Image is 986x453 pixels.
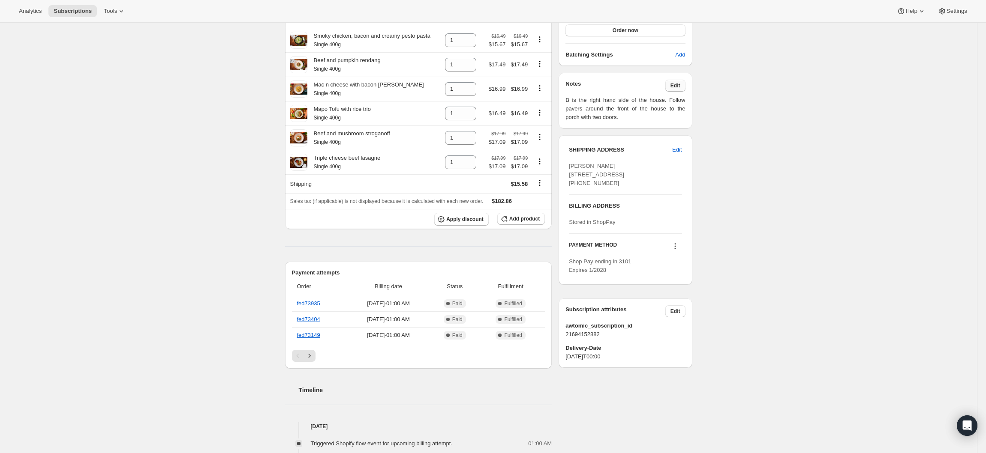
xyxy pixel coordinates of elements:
[565,96,685,122] span: B is the right hand side of the house. Follow pavers around the front of the house to the porch w...
[665,80,685,92] button: Edit
[533,83,547,93] button: Product actions
[511,86,528,92] span: $16.99
[569,219,615,225] span: Stored in ShopPay
[670,48,690,62] button: Add
[504,300,522,307] span: Fulfilled
[433,282,476,291] span: Status
[19,8,42,15] span: Analytics
[292,268,545,277] h2: Payment attempts
[905,8,917,15] span: Help
[311,440,452,447] span: Triggered Shopify flow event for upcoming billing attempt.
[290,198,484,204] span: Sales tax (if applicable) is not displayed because it is calculated with each new order.
[665,305,685,317] button: Edit
[292,350,545,362] nav: Pagination
[947,8,967,15] span: Settings
[514,155,528,161] small: $17.99
[491,131,505,136] small: $17.99
[489,86,506,92] span: $16.99
[511,40,528,49] span: $15.67
[569,258,631,273] span: Shop Pay ending in 3101 Expires 1/2028
[565,51,675,59] h6: Batching Settings
[892,5,931,17] button: Help
[933,5,972,17] button: Settings
[297,300,320,307] a: fed73935
[675,51,685,59] span: Add
[314,42,341,48] small: Single 400g
[99,5,131,17] button: Tools
[511,162,528,171] span: $17.09
[511,181,528,187] span: $15.58
[452,332,463,339] span: Paid
[349,331,428,340] span: [DATE] · 01:00 AM
[491,155,505,161] small: $17.99
[285,422,552,431] h4: [DATE]
[533,178,547,188] button: Shipping actions
[452,316,463,323] span: Paid
[565,352,685,361] span: [DATE]T00:00
[314,139,341,145] small: Single 400g
[533,59,547,69] button: Product actions
[314,66,341,72] small: Single 400g
[528,439,552,448] span: 01:00 AM
[569,202,682,210] h3: BILLING ADDRESS
[349,282,428,291] span: Billing date
[565,344,685,352] span: Delivery-Date
[489,40,506,49] span: $15.67
[434,213,489,226] button: Apply discount
[565,24,685,36] button: Order now
[446,216,484,223] span: Apply discount
[304,350,316,362] button: Next
[307,129,390,146] div: Beef and mushroom stroganoff
[569,163,624,186] span: [PERSON_NAME] [STREET_ADDRESS] [PHONE_NUMBER]
[533,108,547,117] button: Product actions
[297,332,320,338] a: fed73149
[48,5,97,17] button: Subscriptions
[489,162,506,171] span: $17.09
[292,277,346,296] th: Order
[349,315,428,324] span: [DATE] · 01:00 AM
[504,316,522,323] span: Fulfilled
[533,132,547,142] button: Product actions
[314,115,341,121] small: Single 400g
[14,5,47,17] button: Analytics
[481,282,540,291] span: Fulfillment
[670,308,680,315] span: Edit
[509,215,540,222] span: Add product
[489,138,506,146] span: $17.09
[569,241,617,253] h3: PAYMENT METHOD
[565,330,685,339] span: 21694152882
[491,33,505,39] small: $16.49
[104,8,117,15] span: Tools
[307,56,381,73] div: Beef and pumpkin rendang
[565,322,685,330] span: awtomic_subscription_id
[565,80,665,92] h3: Notes
[314,164,341,170] small: Single 400g
[492,198,512,204] span: $182.86
[307,32,430,49] div: Smoky chicken, bacon and creamy pesto pasta
[314,90,341,96] small: Single 400g
[307,105,371,122] div: Mapo Tofu with rice trio
[533,35,547,44] button: Product actions
[667,143,687,157] button: Edit
[504,332,522,339] span: Fulfilled
[511,61,528,68] span: $17.49
[957,415,977,436] div: Open Intercom Messenger
[489,61,506,68] span: $17.49
[285,174,443,193] th: Shipping
[565,305,665,317] h3: Subscription attributes
[533,157,547,166] button: Product actions
[497,213,545,225] button: Add product
[569,146,672,154] h3: SHIPPING ADDRESS
[54,8,92,15] span: Subscriptions
[297,316,320,322] a: fed73404
[514,33,528,39] small: $16.49
[672,146,682,154] span: Edit
[489,110,506,116] span: $16.49
[670,82,680,89] span: Edit
[514,131,528,136] small: $17.99
[511,110,528,116] span: $16.49
[511,138,528,146] span: $17.09
[349,299,428,308] span: [DATE] · 01:00 AM
[299,386,552,394] h2: Timeline
[452,300,463,307] span: Paid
